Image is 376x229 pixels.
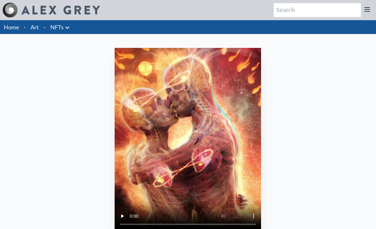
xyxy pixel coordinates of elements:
a: Home [4,24,19,31]
li: · [21,20,28,34]
a: Art [31,23,39,31]
li: · [41,20,48,34]
input: Search [274,3,361,17]
a: NFTs [50,23,64,31]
